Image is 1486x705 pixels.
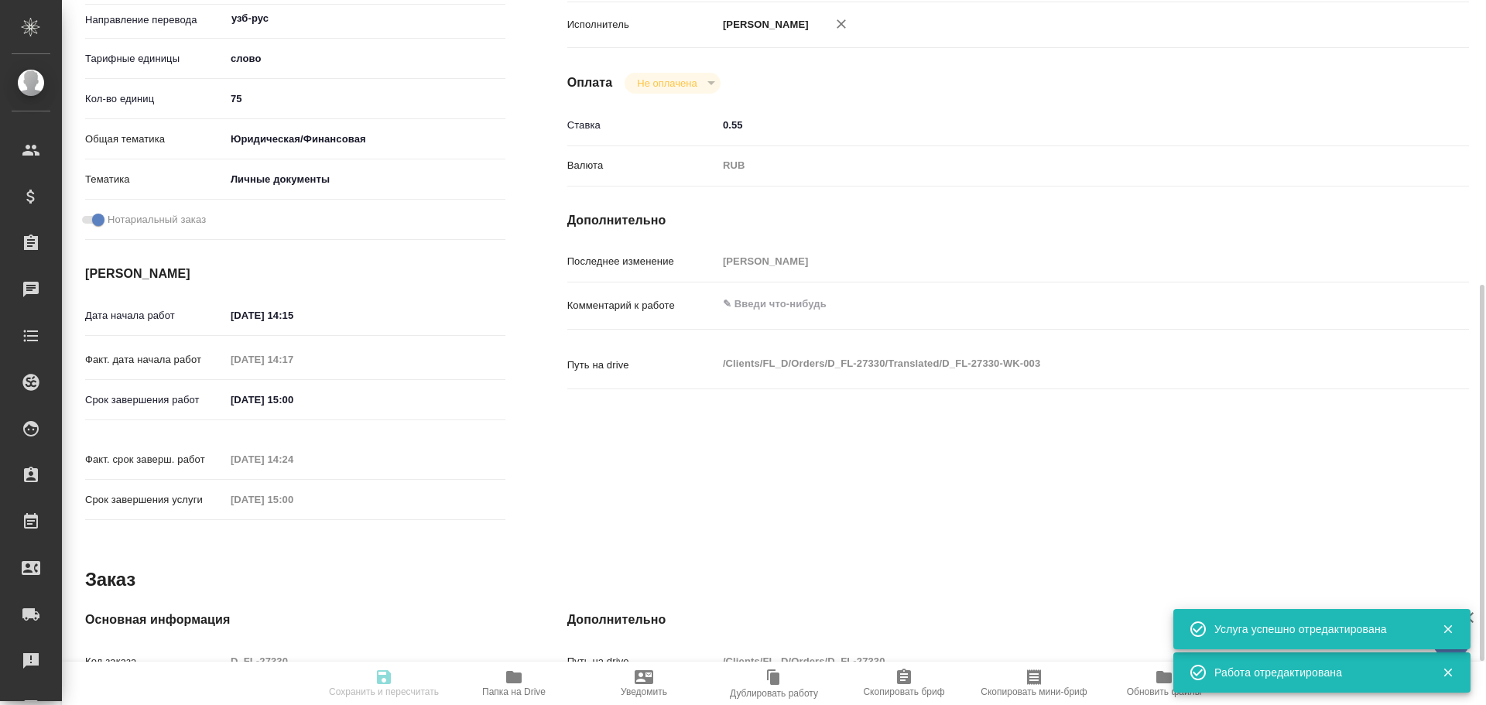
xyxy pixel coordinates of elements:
[1099,662,1229,705] button: Обновить файлы
[567,74,613,92] h4: Оплата
[1432,666,1464,679] button: Закрыть
[717,152,1394,179] div: RUB
[482,686,546,697] span: Папка на Drive
[225,448,361,471] input: Пустое поле
[225,166,505,193] div: Личные документы
[567,654,717,669] p: Путь на drive
[225,46,505,72] div: слово
[85,308,225,323] p: Дата начала работ
[225,87,505,110] input: ✎ Введи что-нибудь
[1432,622,1464,636] button: Закрыть
[85,392,225,408] p: Срок завершения работ
[567,254,717,269] p: Последнее изменение
[85,91,225,107] p: Кол-во единиц
[567,298,717,313] p: Комментарий к работе
[85,492,225,508] p: Срок завершения услуги
[567,118,717,133] p: Ставка
[225,348,361,371] input: Пустое поле
[969,662,1099,705] button: Скопировать мини-бриф
[1214,621,1419,637] div: Услуга успешно отредактирована
[85,452,225,467] p: Факт. срок заверш. работ
[567,611,1469,629] h4: Дополнительно
[625,73,720,94] div: Не оплачена
[449,662,579,705] button: Папка на Drive
[85,172,225,187] p: Тематика
[85,51,225,67] p: Тарифные единицы
[839,662,969,705] button: Скопировать бриф
[981,686,1087,697] span: Скопировать мини-бриф
[225,650,505,672] input: Пустое поле
[717,351,1394,377] textarea: /Clients/FL_D/Orders/D_FL-27330/Translated/D_FL-27330-WK-003
[1214,665,1419,680] div: Работа отредактирована
[85,12,225,28] p: Направление перевода
[717,17,809,33] p: [PERSON_NAME]
[863,686,944,697] span: Скопировать бриф
[319,662,449,705] button: Сохранить и пересчитать
[730,688,818,699] span: Дублировать работу
[85,567,135,592] h2: Заказ
[85,352,225,368] p: Факт. дата начала работ
[329,686,439,697] span: Сохранить и пересчитать
[85,654,225,669] p: Код заказа
[579,662,709,705] button: Уведомить
[567,17,717,33] p: Исполнитель
[717,114,1394,136] input: ✎ Введи что-нибудь
[567,211,1469,230] h4: Дополнительно
[824,7,858,41] button: Удалить исполнителя
[1127,686,1202,697] span: Обновить файлы
[225,388,361,411] input: ✎ Введи что-нибудь
[85,132,225,147] p: Общая тематика
[85,611,505,629] h4: Основная информация
[225,304,361,327] input: ✎ Введи что-нибудь
[717,250,1394,272] input: Пустое поле
[85,265,505,283] h4: [PERSON_NAME]
[567,358,717,373] p: Путь на drive
[497,17,500,20] button: Open
[632,77,701,90] button: Не оплачена
[567,158,717,173] p: Валюта
[225,488,361,511] input: Пустое поле
[709,662,839,705] button: Дублировать работу
[108,212,206,228] span: Нотариальный заказ
[621,686,667,697] span: Уведомить
[225,126,505,152] div: Юридическая/Финансовая
[717,650,1394,672] input: Пустое поле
